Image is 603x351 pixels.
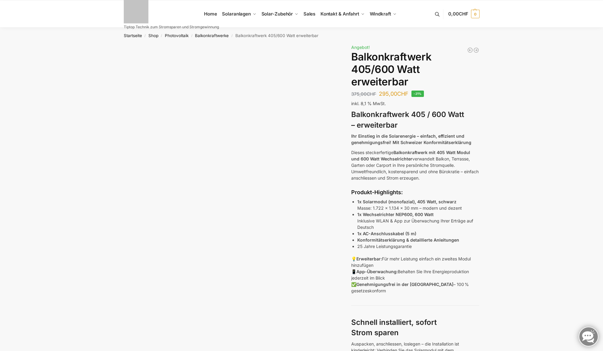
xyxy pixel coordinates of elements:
[351,110,464,129] strong: Balkonkraftwerk 405 / 600 Watt – erweiterbar
[370,11,391,17] span: Windkraft
[379,91,408,97] bdi: 295,00
[124,25,219,29] p: Tiptop Technik zum Stromsparen und Stromgewinnung
[301,0,318,28] a: Sales
[357,212,434,217] strong: 1x Wechselrichter NEP600, 600 Watt
[356,256,382,261] strong: Erweiterbar:
[356,269,398,274] strong: App-Überwachung:
[113,28,490,43] nav: Breadcrumb
[351,256,479,294] p: 💡 Für mehr Leistung einfach ein zweites Modul hinzufügen 📱 Behalten Sie Ihre Energieproduktion je...
[318,0,367,28] a: Kontakt & Anfahrt
[351,150,470,161] strong: Balkonkraftwerk mit 405 Watt Modul und 600 Watt Wechselrichter
[351,318,437,337] strong: Schnell installiert, sofort Strom sparen
[189,33,195,38] span: /
[142,33,148,38] span: /
[357,199,456,204] strong: 1x Solarmodul (monofazial), 405 Watt, schwarz
[448,11,468,17] span: 0,00
[367,91,376,97] span: CHF
[459,11,468,17] span: CHF
[357,231,416,236] strong: 1x AC-Anschlusskabel (5 m)
[351,51,479,88] h1: Balkonkraftwerk 405/600 Watt erweiterbar
[356,282,453,287] strong: Genehmigungsfrei in der [GEOGRAPHIC_DATA]
[351,91,376,97] bdi: 375,00
[303,11,316,17] span: Sales
[351,149,479,181] p: Dieses steckerfertige verwandelt Balkon, Terrasse, Garten oder Carport in Ihre persönliche Stromq...
[148,33,158,38] a: Shop
[220,0,259,28] a: Solaranlagen
[448,5,479,23] a: 0,00CHF 0
[397,91,408,97] span: CHF
[357,237,459,243] strong: Konformitätserklärung & detaillierte Anleitungen
[259,0,301,28] a: Solar-Zubehör
[357,198,479,211] p: Masse: 1.722 x 1.134 x 30 mm – modern und dezent
[158,33,165,38] span: /
[262,11,293,17] span: Solar-Zubehör
[351,45,370,50] span: Angebot!
[467,47,473,53] a: Balkonkraftwerk 600/810 Watt Fullblack
[357,243,479,249] li: 25 Jahre Leistungsgarantie
[351,133,471,145] strong: Ihr Einstieg in die Solarenergie – einfach, effizient und genehmigungsfrei! Mit Schweizer Konform...
[367,0,399,28] a: Windkraft
[411,91,424,97] span: -21%
[124,33,142,38] a: Startseite
[473,47,479,53] a: Mega Balkonkraftwerk 1780 Watt mit 2,7 kWh Speicher
[229,33,235,38] span: /
[471,10,480,18] span: 0
[165,33,189,38] a: Photovoltaik
[351,101,386,106] span: inkl. 8,1 % MwSt.
[357,211,479,230] p: Inklusive WLAN & App zur Überwachung Ihrer Erträge auf Deutsch
[351,189,403,195] strong: Produkt-Highlights:
[195,33,229,38] a: Balkonkraftwerke
[222,11,251,17] span: Solaranlagen
[321,11,359,17] span: Kontakt & Anfahrt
